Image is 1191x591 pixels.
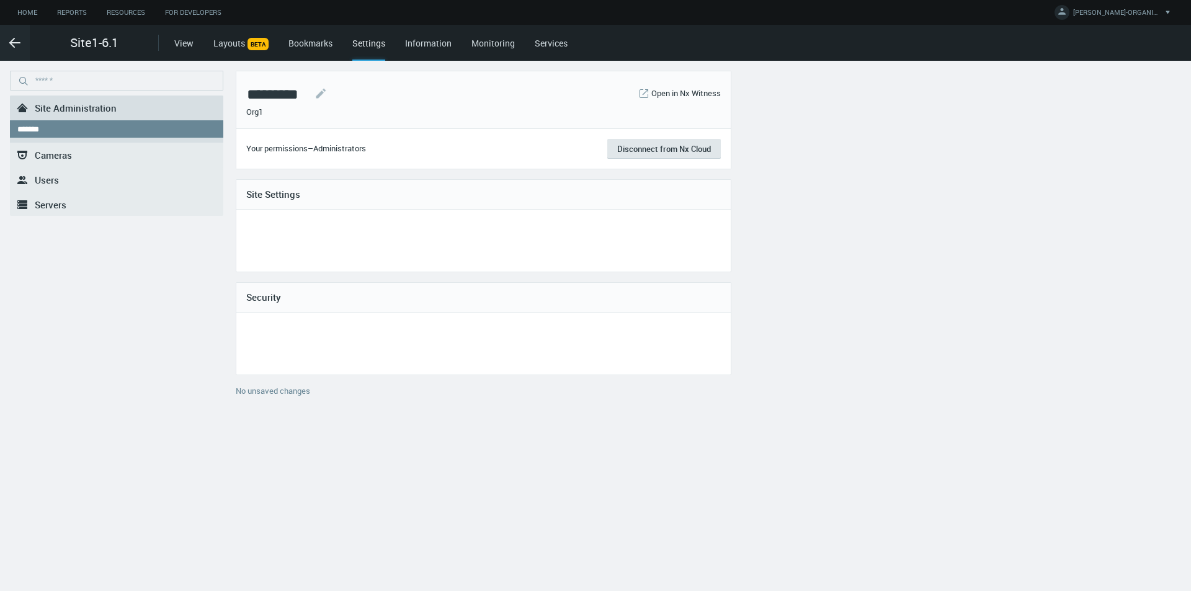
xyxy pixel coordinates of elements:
[97,5,155,20] a: Resources
[213,37,269,49] a: LayoutsBETA
[313,143,366,154] span: Administrators
[47,5,97,20] a: Reports
[405,37,452,49] a: Information
[35,102,117,114] span: Site Administration
[535,37,568,49] a: Services
[35,149,72,161] span: Cameras
[246,189,721,200] h4: Site Settings
[352,37,385,61] div: Settings
[246,143,308,154] span: Your permissions
[35,198,66,211] span: Servers
[236,385,731,405] div: No unsaved changes
[246,106,263,118] span: Org1
[155,5,231,20] a: For Developers
[70,33,118,52] span: Site1-6.1
[288,37,332,49] a: Bookmarks
[246,291,721,303] h4: Security
[651,87,721,100] a: Open in Nx Witness
[35,174,59,186] span: Users
[1073,7,1160,22] span: [PERSON_NAME]-ORGANIZATION-TEST M.
[308,143,313,154] span: –
[174,37,194,49] a: View
[7,5,47,20] a: Home
[607,139,721,159] button: Disconnect from Nx Cloud
[248,38,269,50] span: BETA
[471,37,515,49] a: Monitoring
